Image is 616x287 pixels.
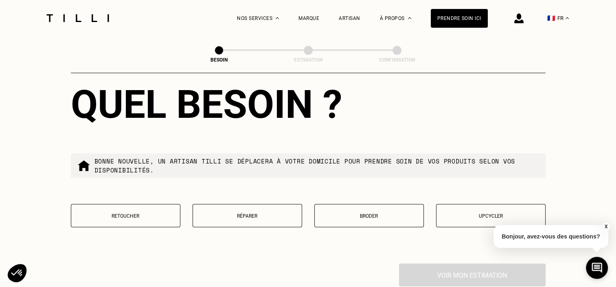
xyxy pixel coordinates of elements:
p: Upcycler [441,213,541,219]
a: Marque [298,15,319,21]
p: Bonne nouvelle, un artisan tilli se déplacera à votre domicile pour prendre soin de vos produits ... [94,157,539,174]
div: Quel besoin ? [71,82,546,127]
div: Confirmation [356,57,438,63]
div: Besoin [178,57,260,63]
a: Prendre soin ici [431,9,488,28]
button: X [602,222,610,231]
p: Broder [319,213,419,219]
img: Logo du service de couturière Tilli [44,14,112,22]
button: Réparer [193,204,302,227]
span: 🇫🇷 [547,14,555,22]
button: Broder [314,204,424,227]
img: icône connexion [514,13,524,23]
button: Upcycler [436,204,546,227]
img: commande à domicile [77,159,90,172]
img: menu déroulant [566,17,569,19]
button: Retoucher [71,204,180,227]
div: Estimation [267,57,349,63]
p: Bonjour, avez-vous des questions? [493,225,608,248]
a: Artisan [339,15,360,21]
p: Retoucher [75,213,176,219]
p: Réparer [197,213,298,219]
img: Menu déroulant à propos [408,17,411,19]
img: Menu déroulant [276,17,279,19]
